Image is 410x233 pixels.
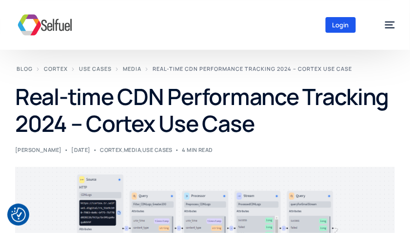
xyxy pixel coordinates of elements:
div: , , [100,147,173,152]
img: Selfuel - Democratizing Innovation [15,10,75,40]
a: Media [124,146,141,153]
a: Media [123,65,141,72]
a: Login [326,17,356,33]
a: Use Cases [142,146,173,153]
button: Cookie Settings [11,208,26,222]
a: [PERSON_NAME] [15,146,62,153]
img: Revisit consent button [11,208,26,222]
a: Use Cases [79,65,112,72]
a: Cortex [44,65,68,72]
span: Login [332,21,349,29]
button: mobile-menu [374,10,395,40]
a: Cortex [100,146,122,153]
a: Blog [17,65,33,72]
span: [DATE] [71,147,91,152]
span: 4 min read [182,147,213,152]
h1: Real-time CDN Performance Tracking 2024 – Cortex Use Case [15,83,395,137]
iframe: Chat Widget [361,186,410,233]
span: Real-time CDN Performance Tracking 2024 – Cortex Use Case [153,65,352,72]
